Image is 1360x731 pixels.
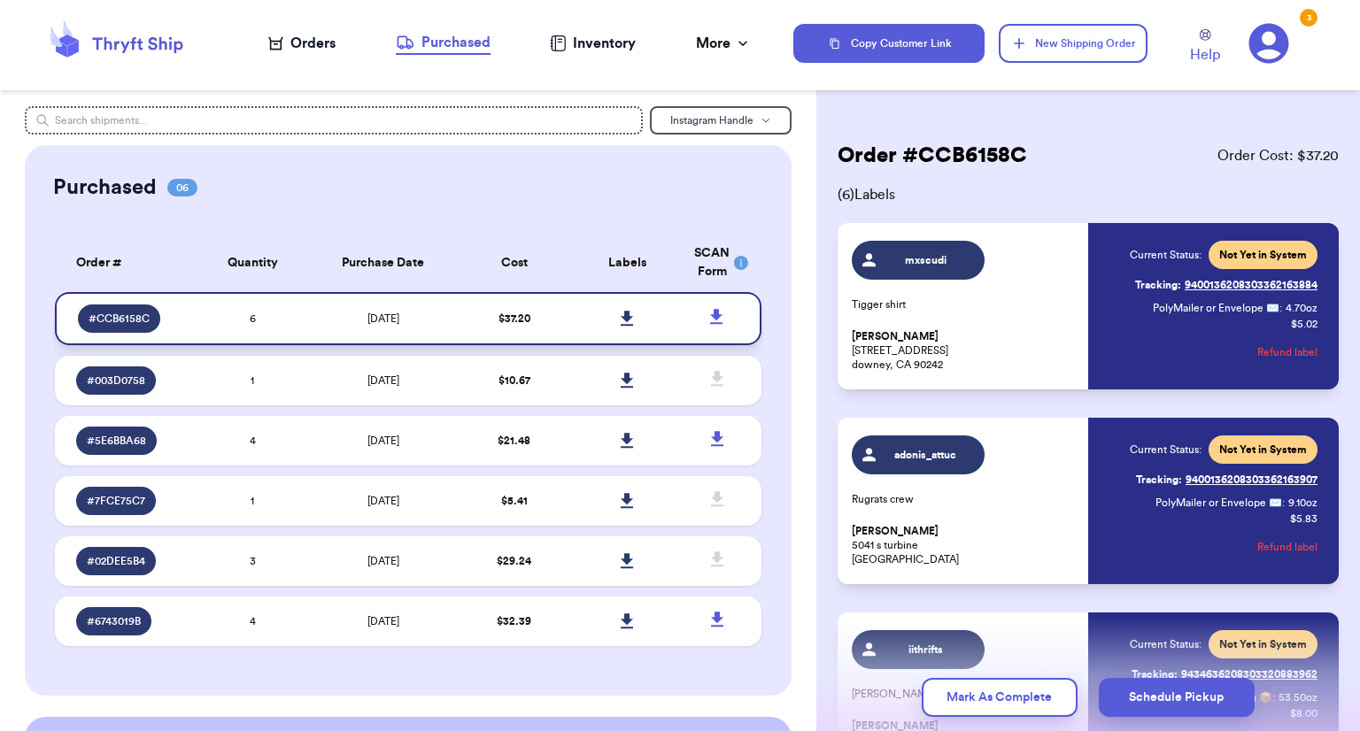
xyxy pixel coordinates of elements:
span: $ 32.39 [497,616,531,627]
span: # 02DEE5B4 [87,554,145,568]
button: Instagram Handle [650,106,792,135]
span: 1 [251,496,254,506]
span: Tracking: [1136,473,1182,487]
div: 3 [1300,9,1317,27]
span: 9.10 oz [1288,496,1317,510]
button: Schedule Pickup [1099,678,1255,717]
span: # CCB6158C [89,312,150,326]
input: Search shipments... [25,106,643,135]
h2: Order # CCB6158C [838,142,1027,170]
p: $ 5.02 [1291,317,1317,331]
span: # 6743019B [87,614,141,628]
a: Inventory [550,33,636,54]
th: Labels [570,234,684,292]
th: Cost [458,234,571,292]
span: $ 21.48 [498,435,530,446]
span: [PERSON_NAME] [852,525,939,538]
span: : [1282,496,1285,510]
p: [STREET_ADDRESS] downey, CA 90242 [852,329,1078,372]
span: # 7FCE75C7 [87,494,145,508]
span: Current Status: [1130,637,1202,651]
span: Not Yet in System [1219,248,1307,262]
p: Rugrats crew [852,492,1078,506]
span: Current Status: [1130,248,1202,262]
h2: Purchased [53,173,157,202]
span: mxscudi [884,253,968,267]
a: Tracking:9400136208303362163884 [1135,271,1317,299]
a: Orders [268,33,336,54]
span: # 003D0758 [87,373,145,388]
span: 4 [250,616,256,627]
span: : [1279,301,1282,315]
span: [DATE] [367,616,399,627]
a: 3 [1248,23,1289,64]
th: Order # [55,234,197,292]
button: Copy Customer Link [793,24,985,63]
span: 06 [167,179,197,196]
a: Tracking:9400136208303362163907 [1136,466,1317,494]
button: Refund label [1257,527,1317,566]
p: $ 5.83 [1290,512,1317,526]
span: [DATE] [367,375,399,386]
button: Mark As Complete [922,678,1078,717]
span: # 5E6BBA68 [87,434,146,448]
span: adonis_attuc [884,448,968,462]
span: Not Yet in System [1219,442,1307,457]
span: 4 [250,435,256,446]
span: [DATE] [367,496,399,506]
span: Not Yet in System [1219,637,1307,651]
span: $ 5.41 [501,496,528,506]
span: 3 [250,556,256,566]
span: Tracking: [1135,278,1181,292]
a: Tracking:9434636208303320883962 [1132,660,1317,689]
span: [DATE] [367,313,399,324]
span: [DATE] [367,435,399,446]
div: Purchased [396,32,491,53]
span: 6 [250,313,256,324]
span: 4.70 oz [1286,301,1317,315]
span: ( 6 ) Labels [838,184,1339,205]
span: iithrifts [884,643,968,657]
button: New Shipping Order [999,24,1147,63]
span: [DATE] [367,556,399,566]
p: Tigger shirt [852,297,1078,312]
span: $ 37.20 [498,313,530,324]
span: Help [1190,44,1220,65]
span: PolyMailer or Envelope ✉️ [1153,303,1279,313]
span: PolyMailer or Envelope ✉️ [1155,497,1282,508]
span: Current Status: [1130,442,1202,457]
button: Refund label [1257,333,1317,372]
span: Order Cost: $ 37.20 [1217,145,1339,166]
span: Instagram Handle [670,115,753,126]
th: Quantity [196,234,309,292]
a: Purchased [396,32,491,55]
div: SCAN Form [694,244,740,281]
span: $ 29.24 [497,556,531,566]
div: More [696,33,752,54]
p: 5041 s turbine [GEOGRAPHIC_DATA] [852,524,1078,566]
span: [PERSON_NAME] [852,330,939,343]
span: $ 10.67 [498,375,530,386]
span: 1 [251,375,254,386]
a: Help [1190,29,1220,65]
th: Purchase Date [309,234,458,292]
